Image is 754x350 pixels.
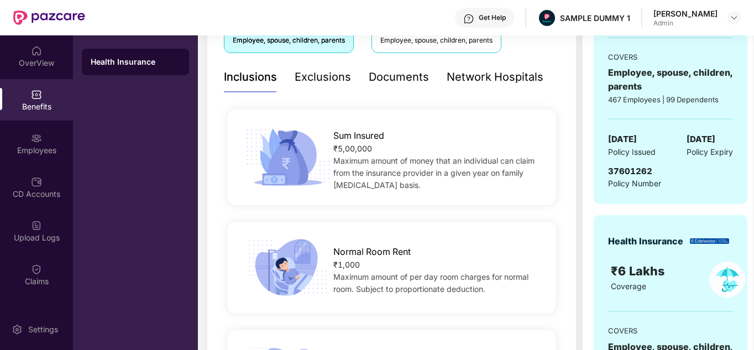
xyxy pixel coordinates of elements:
[31,176,42,187] img: svg+xml;base64,PHN2ZyBpZD0iQ0RfQWNjb3VudHMiIGRhdGEtbmFtZT0iQ0QgQWNjb3VudHMiIHhtbG5zPSJodHRwOi8vd3...
[31,89,42,100] img: svg+xml;base64,PHN2ZyBpZD0iQmVuZWZpdHMiIHhtbG5zPSJodHRwOi8vd3d3LnczLm9yZy8yMDAwL3N2ZyIgd2lkdGg9Ij...
[608,325,733,336] div: COVERS
[608,166,652,176] span: 37601262
[333,245,411,259] span: Normal Room Rent
[13,11,85,25] img: New Pazcare Logo
[91,56,180,67] div: Health Insurance
[687,146,733,158] span: Policy Expiry
[463,13,474,24] img: svg+xml;base64,PHN2ZyBpZD0iSGVscC0zMngzMiIgeG1sbnM9Imh0dHA6Ly93d3cudzMub3JnLzIwMDAvc3ZnIiB3aWR0aD...
[709,262,745,297] img: policyIcon
[653,8,718,19] div: [PERSON_NAME]
[608,179,661,188] span: Policy Number
[25,324,61,335] div: Settings
[333,156,535,190] span: Maximum amount of money that an individual can claim from the insurance provider in a given year ...
[380,35,493,46] div: Employee, spouse, children, parents
[333,129,384,143] span: Sum Insured
[224,69,277,86] div: Inclusions
[730,13,739,22] img: svg+xml;base64,PHN2ZyBpZD0iRHJvcGRvd24tMzJ4MzIiIHhtbG5zPSJodHRwOi8vd3d3LnczLm9yZy8yMDAwL3N2ZyIgd2...
[690,238,729,244] img: insurerLogo
[687,133,715,146] span: [DATE]
[31,45,42,56] img: svg+xml;base64,PHN2ZyBpZD0iSG9tZSIgeG1sbnM9Imh0dHA6Ly93d3cudzMub3JnLzIwMDAvc3ZnIiB3aWR0aD0iMjAiIG...
[608,51,733,62] div: COVERS
[608,234,683,248] div: Health Insurance
[447,69,543,86] div: Network Hospitals
[369,69,429,86] div: Documents
[12,324,23,335] img: svg+xml;base64,PHN2ZyBpZD0iU2V0dGluZy0yMHgyMCIgeG1sbnM9Imh0dHA6Ly93d3cudzMub3JnLzIwMDAvc3ZnIiB3aW...
[31,133,42,144] img: svg+xml;base64,PHN2ZyBpZD0iRW1wbG95ZWVzIiB4bWxucz0iaHR0cDovL3d3dy53My5vcmcvMjAwMC9zdmciIHdpZHRoPS...
[608,133,637,146] span: [DATE]
[242,126,334,189] img: icon
[31,220,42,231] img: svg+xml;base64,PHN2ZyBpZD0iVXBsb2FkX0xvZ3MiIGRhdGEtbmFtZT0iVXBsb2FkIExvZ3MiIHhtbG5zPSJodHRwOi8vd3...
[333,259,541,271] div: ₹1,000
[611,264,668,278] span: ₹6 Lakhs
[31,307,42,318] img: svg+xml;base64,PHN2ZyBpZD0iQ2xhaW0iIHhtbG5zPSJodHRwOi8vd3d3LnczLm9yZy8yMDAwL3N2ZyIgd2lkdGg9IjIwIi...
[479,13,506,22] div: Get Help
[242,236,334,299] img: icon
[333,143,541,155] div: ₹5,00,000
[233,35,345,46] div: Employee, spouse, children, parents
[539,10,555,26] img: Pazcare_Alternative_logo-01-01.png
[31,264,42,275] img: svg+xml;base64,PHN2ZyBpZD0iQ2xhaW0iIHhtbG5zPSJodHRwOi8vd3d3LnczLm9yZy8yMDAwL3N2ZyIgd2lkdGg9IjIwIi...
[653,19,718,28] div: Admin
[608,94,733,105] div: 467 Employees | 99 Dependents
[295,69,351,86] div: Exclusions
[560,13,630,23] div: SAMPLE DUMMY 1
[333,272,528,294] span: Maximum amount of per day room charges for normal room. Subject to proportionate deduction.
[608,66,733,93] div: Employee, spouse, children, parents
[608,146,656,158] span: Policy Issued
[611,281,646,291] span: Coverage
